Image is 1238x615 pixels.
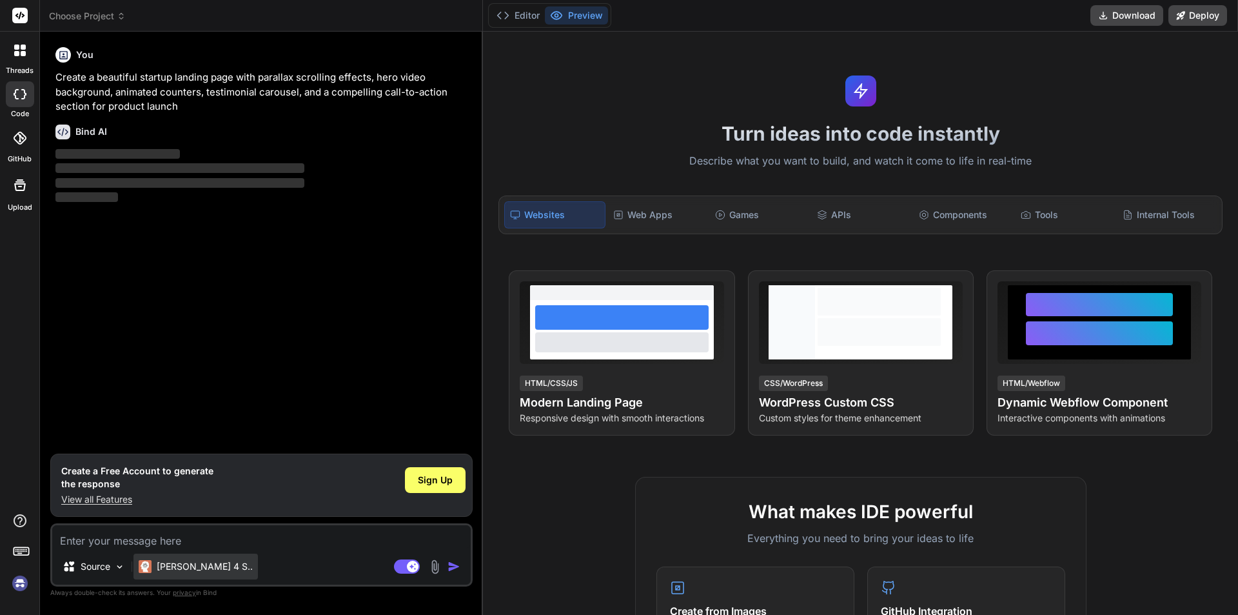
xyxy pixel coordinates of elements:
button: Editor [491,6,545,25]
h1: Create a Free Account to generate the response [61,465,213,490]
h4: Dynamic Webflow Component [997,394,1201,412]
p: [PERSON_NAME] 4 S.. [157,560,253,573]
label: GitHub [8,154,32,165]
h6: You [76,48,93,61]
div: HTML/CSS/JS [520,376,583,391]
label: code [11,108,29,119]
span: ‌ [55,149,180,159]
h6: Bind AI [75,125,107,138]
button: Deploy [1168,5,1227,26]
img: signin [9,572,31,594]
div: Components [914,201,1013,228]
span: privacy [173,589,196,596]
div: CSS/WordPress [759,376,828,391]
p: Create a beautiful startup landing page with parallax scrolling effects, hero video background, a... [55,70,470,114]
p: Source [81,560,110,573]
div: HTML/Webflow [997,376,1065,391]
button: Preview [545,6,608,25]
div: Games [710,201,809,228]
div: Tools [1016,201,1115,228]
span: ‌ [55,192,118,202]
div: Internal Tools [1117,201,1217,228]
span: Choose Project [49,10,126,23]
p: Responsive design with smooth interactions [520,412,723,425]
div: APIs [812,201,911,228]
button: Download [1090,5,1163,26]
img: Claude 4 Sonnet [139,560,152,573]
p: View all Features [61,493,213,506]
img: icon [447,560,460,573]
h4: Modern Landing Page [520,394,723,412]
div: Websites [504,201,605,228]
p: Custom styles for theme enhancement [759,412,963,425]
span: ‌ [55,178,304,188]
label: Upload [8,202,32,213]
label: threads [6,65,34,76]
h1: Turn ideas into code instantly [491,122,1230,145]
span: Sign Up [418,474,453,487]
h4: WordPress Custom CSS [759,394,963,412]
p: Always double-check its answers. Your in Bind [50,587,473,599]
div: Web Apps [608,201,707,228]
span: ‌ [55,163,304,173]
h2: What makes IDE powerful [656,498,1065,525]
img: attachment [427,560,442,574]
img: Pick Models [114,561,125,572]
p: Describe what you want to build, and watch it come to life in real-time [491,153,1230,170]
p: Interactive components with animations [997,412,1201,425]
p: Everything you need to bring your ideas to life [656,530,1065,546]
